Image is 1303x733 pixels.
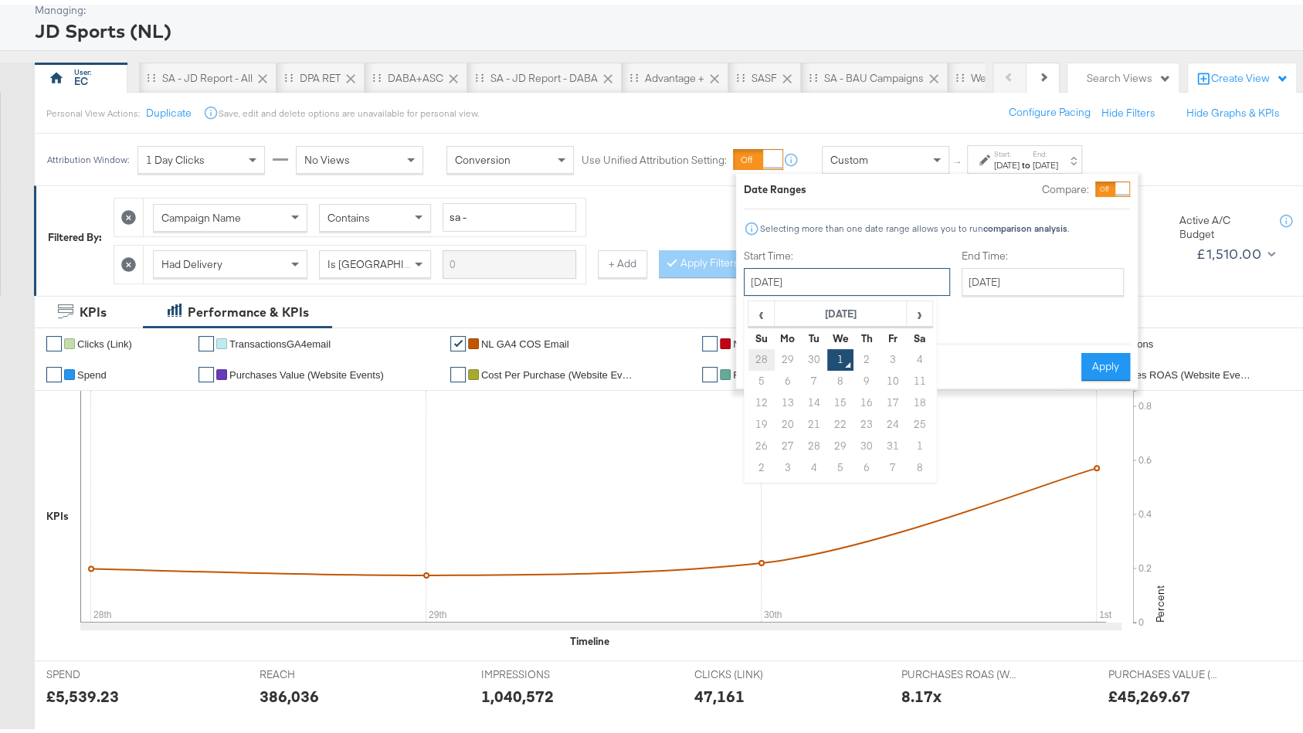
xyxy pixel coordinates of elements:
[229,365,384,376] span: Purchases Value (Website Events)
[775,297,907,323] th: [DATE]
[801,453,827,474] td: 4
[1033,154,1058,167] div: [DATE]
[824,66,924,81] div: SA - BAU Campaigns
[1196,238,1261,261] div: £1,510.00
[481,663,597,677] span: IMPRESSIONS
[146,101,192,116] button: Duplicate
[443,199,576,227] input: Enter a search term
[146,148,205,162] span: 1 Day Clicks
[46,362,62,378] a: ✔
[853,323,880,344] th: Th
[880,344,906,366] td: 3
[775,409,801,431] td: 20
[450,331,466,347] a: ✔
[1186,101,1280,116] button: Hide Graphs & KPIs
[880,431,906,453] td: 31
[702,362,718,378] a: ✔
[809,69,817,77] div: Drag to reorder tab
[736,69,745,77] div: Drag to reorder tab
[906,409,932,431] td: 25
[645,66,704,81] div: Advantage +
[880,366,906,388] td: 10
[490,66,598,81] div: SA - JD Report - DABA
[853,453,880,474] td: 6
[733,334,813,345] span: NL GA4 CR Email
[906,366,932,388] td: 11
[80,299,107,317] div: KPIs
[1042,178,1089,192] label: Compare:
[46,103,140,115] div: Personal View Actions:
[694,680,745,703] div: 47,161
[775,453,801,474] td: 3
[694,663,810,677] span: CLICKS (LINK)
[327,253,446,266] span: Is [GEOGRAPHIC_DATA]
[475,69,484,77] div: Drag to reorder tab
[46,680,119,703] div: £5,539.23
[1087,66,1171,81] div: Search Views
[801,323,827,344] th: Tu
[582,148,727,163] label: Use Unified Attribution Setting:
[372,69,381,77] div: Drag to reorder tab
[759,219,1070,229] div: Selecting more than one date range allows you to run .
[77,334,132,345] span: Clicks (Link)
[48,226,102,240] div: Filtered By:
[749,297,773,321] span: ‹
[260,680,319,703] div: 386,036
[748,409,775,431] td: 19
[1033,144,1058,154] label: End:
[748,323,775,344] th: Su
[748,344,775,366] td: 28
[300,66,341,81] div: DPA RET
[733,365,817,376] span: RevenueGA4email
[906,388,932,409] td: 18
[481,680,554,703] div: 1,040,572
[35,13,1299,39] div: JD Sports (NL)
[199,331,214,347] a: ✔
[853,388,880,409] td: 16
[304,148,350,162] span: No Views
[46,663,162,677] span: SPEND
[748,453,775,474] td: 2
[775,323,801,344] th: Mo
[1101,101,1155,116] button: Hide Filters
[219,103,479,115] div: Save, edit and delete options are unavailable for personal view.
[748,431,775,453] td: 26
[827,388,853,409] td: 15
[629,69,638,77] div: Drag to reorder tab
[77,365,107,376] span: Spend
[481,365,636,376] span: Cost Per Purchase (Website Events)
[46,504,69,519] div: KPIs
[827,323,853,344] th: We
[994,154,1020,167] div: [DATE]
[284,69,293,77] div: Drag to reorder tab
[388,66,443,81] div: DABA+ASC
[598,246,647,273] button: + Add
[827,453,853,474] td: 5
[998,94,1101,122] button: Configure Pacing
[853,431,880,453] td: 30
[983,218,1067,229] strong: comparison analysis
[951,155,965,161] span: ↑
[1108,680,1189,703] div: £45,269.67
[955,69,964,77] div: Drag to reorder tab
[906,344,932,366] td: 4
[830,148,868,162] span: Custom
[880,409,906,431] td: 24
[901,680,942,703] div: 8.17x
[853,409,880,431] td: 23
[880,453,906,474] td: 7
[229,334,331,345] span: TransactionsGA4email
[880,388,906,409] td: 17
[744,178,806,192] div: Date Ranges
[827,344,853,366] td: 1
[162,66,253,81] div: SA - JD Report - All
[1153,581,1167,618] text: Percent
[450,362,466,378] a: ✔
[46,331,62,347] a: ✔
[1211,66,1288,82] div: Create View
[188,299,309,317] div: Performance & KPIs
[455,148,511,162] span: Conversion
[46,150,130,161] div: Attribution Window:
[327,206,370,220] span: Contains
[260,663,375,677] span: REACH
